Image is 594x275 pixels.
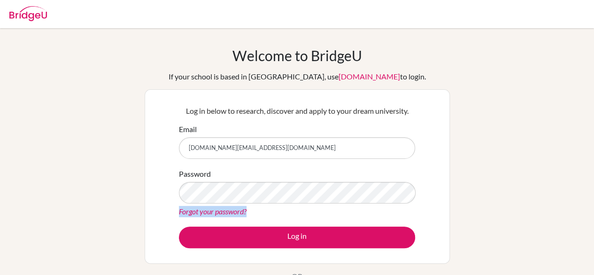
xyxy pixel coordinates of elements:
label: Password [179,168,211,180]
label: Email [179,124,197,135]
h1: Welcome to BridgeU [232,47,362,64]
a: Forgot your password? [179,207,247,216]
p: Log in below to research, discover and apply to your dream university. [179,105,415,117]
div: If your school is based in [GEOGRAPHIC_DATA], use to login. [169,71,426,82]
a: [DOMAIN_NAME] [339,72,400,81]
img: Bridge-U [9,6,47,21]
button: Log in [179,227,415,248]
